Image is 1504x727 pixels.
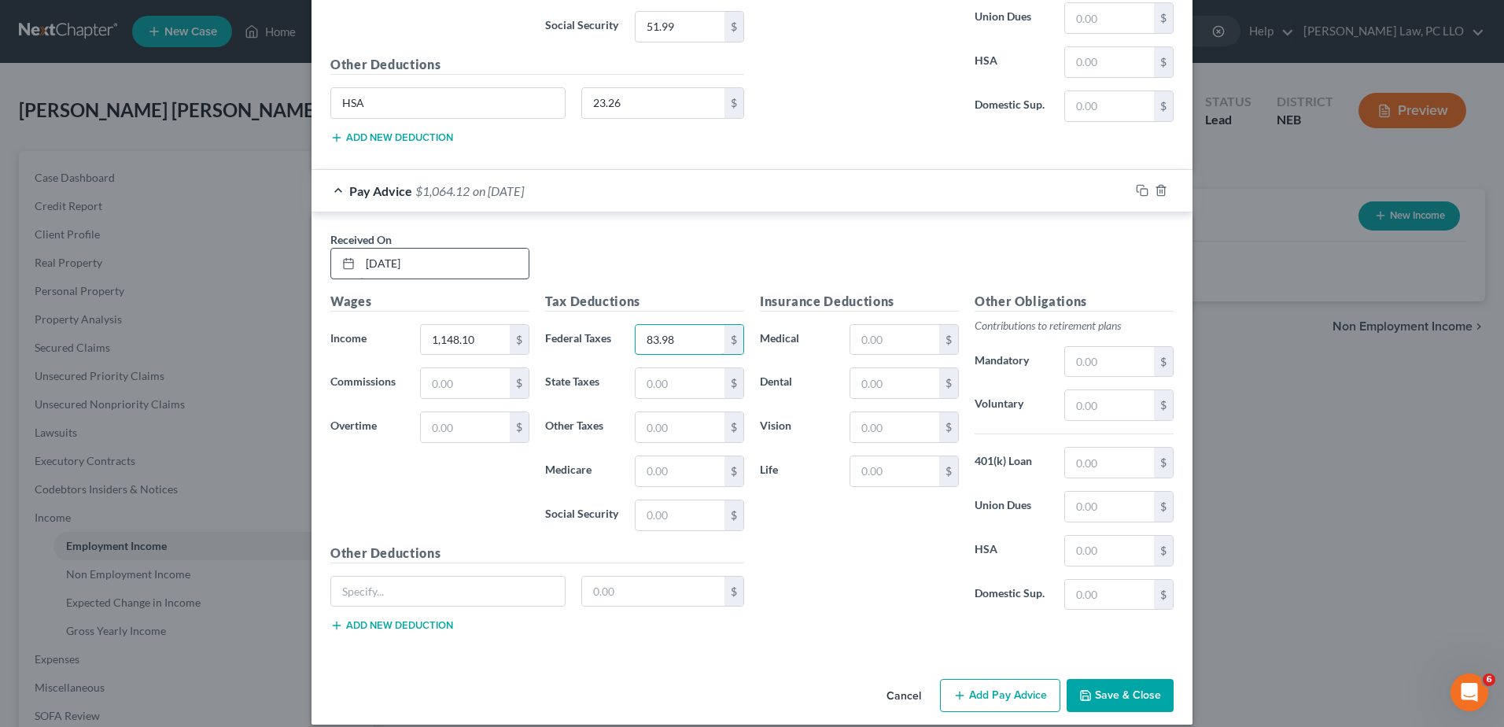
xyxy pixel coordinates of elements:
label: Domestic Sup. [967,579,1056,611]
div: $ [1154,347,1173,377]
label: Union Dues [967,2,1056,34]
input: 0.00 [1065,536,1154,566]
label: 401(k) Loan [967,447,1056,478]
button: Cancel [874,681,934,712]
input: 0.00 [421,368,510,398]
input: 0.00 [636,412,724,442]
div: $ [510,412,529,442]
input: 0.00 [850,325,939,355]
span: 6 [1483,673,1495,686]
label: Other Taxes [537,411,627,443]
label: Domestic Sup. [967,90,1056,122]
div: $ [1154,580,1173,610]
button: Add Pay Advice [940,679,1060,712]
h5: Other Deductions [330,544,744,563]
input: 0.00 [1065,91,1154,121]
div: $ [1154,536,1173,566]
label: Life [752,456,842,487]
label: Medical [752,324,842,356]
input: MM/DD/YYYY [360,249,529,279]
h5: Insurance Deductions [760,292,959,312]
div: $ [724,88,743,118]
label: HSA [967,535,1056,566]
div: $ [939,325,958,355]
div: $ [724,456,743,486]
div: $ [1154,492,1173,522]
label: Overtime [323,411,412,443]
input: 0.00 [1065,580,1154,610]
input: 0.00 [850,368,939,398]
h5: Tax Deductions [545,292,744,312]
input: Specify... [331,88,565,118]
div: $ [510,325,529,355]
iframe: Intercom live chat [1451,673,1488,711]
label: Mandatory [967,346,1056,378]
label: Federal Taxes [537,324,627,356]
label: Social Security [537,11,627,42]
p: Contributions to retirement plans [975,318,1174,334]
button: Save & Close [1067,679,1174,712]
input: 0.00 [636,12,724,42]
input: 0.00 [1065,448,1154,478]
input: 0.00 [636,456,724,486]
input: 0.00 [636,325,724,355]
input: 0.00 [1065,492,1154,522]
div: $ [1154,390,1173,420]
input: 0.00 [850,456,939,486]
div: $ [1154,448,1173,478]
div: $ [939,456,958,486]
h5: Other Obligations [975,292,1174,312]
label: Medicare [537,456,627,487]
h5: Other Deductions [330,55,744,75]
label: State Taxes [537,367,627,399]
input: 0.00 [1065,390,1154,420]
label: Social Security [537,500,627,531]
label: Voluntary [967,389,1056,421]
button: Add new deduction [330,131,453,144]
div: $ [1154,3,1173,33]
span: Pay Advice [349,183,412,198]
div: $ [724,325,743,355]
label: Dental [752,367,842,399]
label: Commissions [323,367,412,399]
div: $ [724,500,743,530]
div: $ [939,412,958,442]
input: 0.00 [636,500,724,530]
input: 0.00 [1065,3,1154,33]
span: Received On [330,233,392,246]
button: Add new deduction [330,619,453,632]
div: $ [724,412,743,442]
label: Vision [752,411,842,443]
span: $1,064.12 [415,183,470,198]
input: 0.00 [582,577,725,607]
input: 0.00 [421,325,510,355]
input: Specify... [331,577,565,607]
label: Union Dues [967,491,1056,522]
div: $ [510,368,529,398]
span: on [DATE] [473,183,524,198]
label: HSA [967,46,1056,78]
div: $ [724,368,743,398]
h5: Wages [330,292,529,312]
input: 0.00 [421,412,510,442]
input: 0.00 [636,368,724,398]
input: 0.00 [582,88,725,118]
input: 0.00 [1065,347,1154,377]
div: $ [724,577,743,607]
input: 0.00 [1065,47,1154,77]
div: $ [939,368,958,398]
div: $ [1154,47,1173,77]
span: Income [330,331,367,345]
div: $ [1154,91,1173,121]
input: 0.00 [850,412,939,442]
div: $ [724,12,743,42]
